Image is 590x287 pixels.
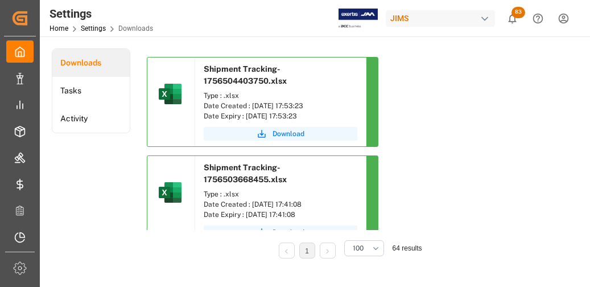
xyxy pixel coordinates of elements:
a: Downloads [52,49,130,77]
div: Date Expiry : [DATE] 17:41:08 [204,210,357,220]
button: Help Center [525,6,551,31]
button: open menu [344,240,384,256]
div: Type : .xlsx [204,91,357,101]
div: JIMS [386,10,495,27]
span: Shipment Tracking-1756504403750.xlsx [204,64,287,85]
div: Date Created : [DATE] 17:41:08 [204,199,357,210]
a: Settings [81,24,106,32]
li: Previous Page [279,243,295,259]
a: Home [49,24,68,32]
span: Download [273,129,304,139]
button: Download [204,127,357,141]
img: microsoft-excel-2019--v1.png [156,80,184,108]
button: show 83 new notifications [500,6,525,31]
div: Date Created : [DATE] 17:53:23 [204,101,357,111]
span: 100 [353,243,364,253]
span: 64 results [393,244,422,252]
div: Type : .xlsx [204,189,357,199]
img: microsoft-excel-2019--v1.png [156,179,184,206]
span: Shipment Tracking-1756503668455.xlsx [204,163,287,184]
a: Tasks [52,77,130,105]
a: 1 [305,247,309,255]
img: Exertis%20JAM%20-%20Email%20Logo.jpg_1722504956.jpg [339,9,378,28]
li: Next Page [320,243,336,259]
div: Settings [49,5,153,22]
button: JIMS [386,7,500,29]
a: Activity [52,105,130,133]
span: Download [273,227,304,237]
span: 83 [511,7,525,18]
button: Download [204,225,357,239]
div: Date Expiry : [DATE] 17:53:23 [204,111,357,121]
li: 1 [299,243,315,259]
